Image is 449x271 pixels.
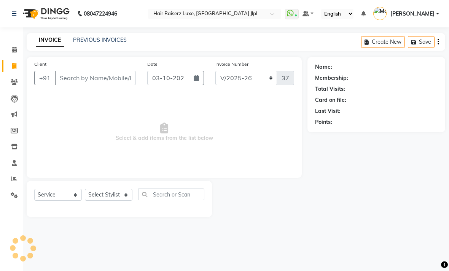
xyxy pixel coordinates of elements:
a: PREVIOUS INVOICES [73,36,127,43]
div: Points: [315,118,332,126]
a: INVOICE [36,33,64,47]
div: Total Visits: [315,85,345,93]
label: Date [147,61,158,68]
div: Card on file: [315,96,346,104]
b: 08047224946 [84,3,117,24]
input: Search or Scan [138,189,204,200]
img: Manpreet Kaur [373,7,387,20]
div: Last Visit: [315,107,341,115]
input: Search by Name/Mobile/Email/Code [55,71,136,85]
button: Save [408,36,435,48]
span: Select & add items from the list below [34,94,294,170]
span: [PERSON_NAME] [390,10,435,18]
img: logo [19,3,72,24]
label: Invoice Number [215,61,248,68]
button: Create New [361,36,405,48]
label: Client [34,61,46,68]
div: Name: [315,63,332,71]
button: +91 [34,71,56,85]
div: Membership: [315,74,348,82]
